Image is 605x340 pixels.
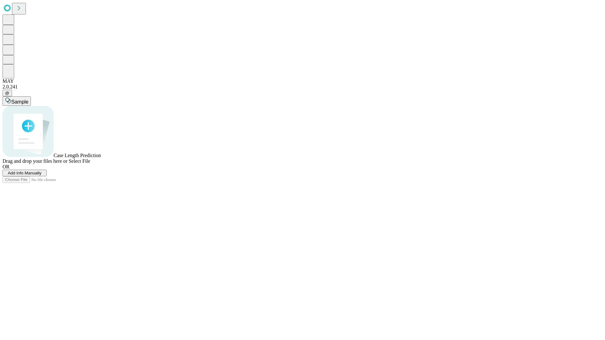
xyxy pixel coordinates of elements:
button: Add Info Manually [3,170,47,176]
button: @ [3,90,12,96]
span: Select File [69,158,90,164]
button: Sample [3,96,31,106]
div: 2.0.241 [3,84,602,90]
span: @ [5,91,9,95]
span: OR [3,164,9,169]
span: Sample [11,99,28,105]
span: Drag and drop your files here or [3,158,67,164]
div: MAY [3,78,602,84]
span: Add Info Manually [8,171,42,175]
span: Case Length Prediction [54,153,101,158]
